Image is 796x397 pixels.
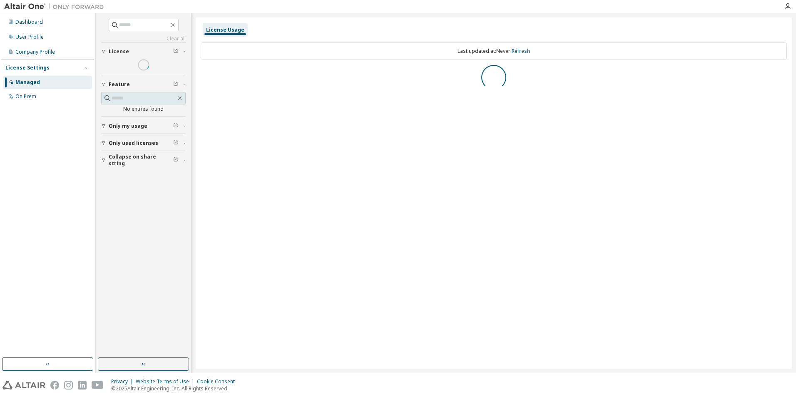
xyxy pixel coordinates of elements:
[109,154,173,167] span: Collapse on share string
[101,151,186,169] button: Collapse on share string
[109,140,158,146] span: Only used licenses
[78,381,87,390] img: linkedin.svg
[173,81,178,88] span: Clear filter
[197,378,240,385] div: Cookie Consent
[5,65,50,71] div: License Settings
[92,381,104,390] img: youtube.svg
[206,27,244,33] div: License Usage
[109,48,129,55] span: License
[101,42,186,61] button: License
[101,134,186,152] button: Only used licenses
[173,123,178,129] span: Clear filter
[15,49,55,55] div: Company Profile
[111,378,136,385] div: Privacy
[50,381,59,390] img: facebook.svg
[15,93,36,100] div: On Prem
[111,385,240,392] p: © 2025 Altair Engineering, Inc. All Rights Reserved.
[101,106,186,112] div: No entries found
[109,123,147,129] span: Only my usage
[136,378,197,385] div: Website Terms of Use
[15,34,44,40] div: User Profile
[15,79,40,86] div: Managed
[173,140,178,146] span: Clear filter
[173,48,178,55] span: Clear filter
[2,381,45,390] img: altair_logo.svg
[201,42,787,60] div: Last updated at: Never
[15,19,43,25] div: Dashboard
[4,2,108,11] img: Altair One
[173,157,178,164] span: Clear filter
[109,81,130,88] span: Feature
[512,47,530,55] a: Refresh
[101,75,186,94] button: Feature
[101,35,186,42] a: Clear all
[101,117,186,135] button: Only my usage
[64,381,73,390] img: instagram.svg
